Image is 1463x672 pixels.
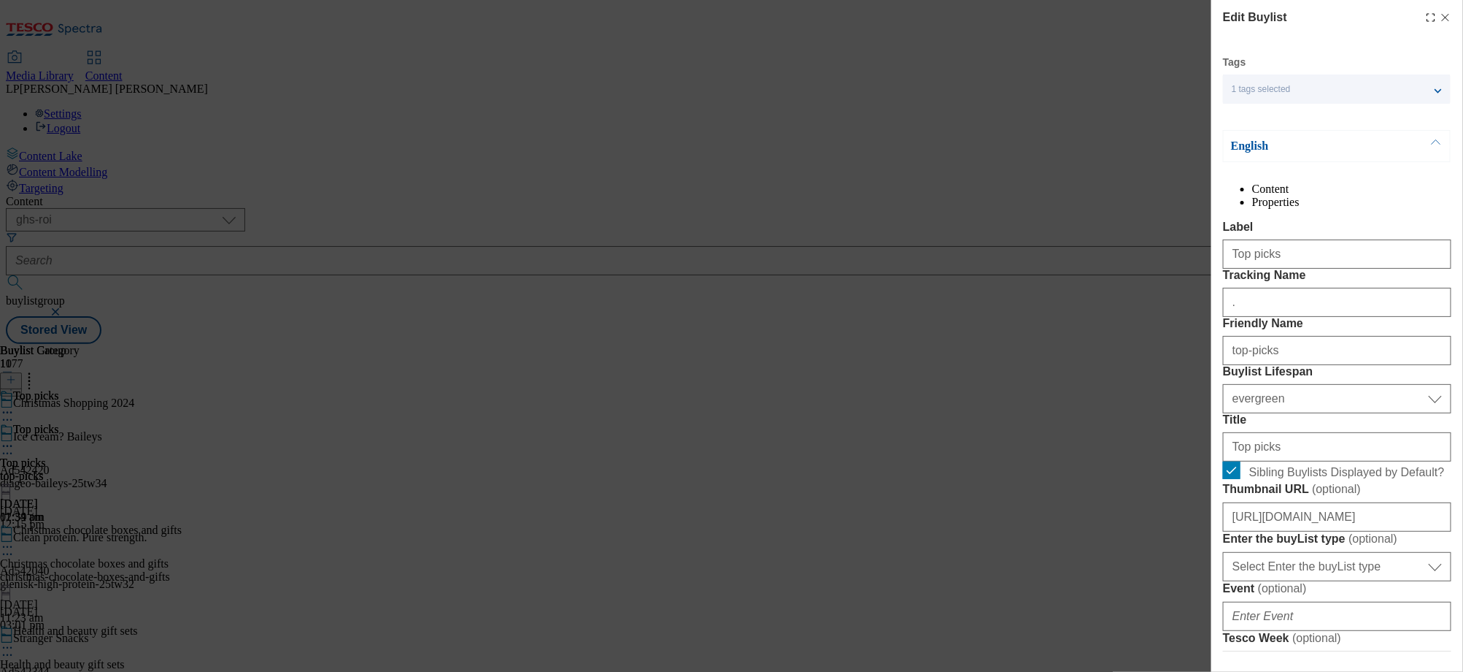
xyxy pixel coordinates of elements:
span: ( optional ) [1292,632,1341,644]
label: Tags [1223,58,1246,66]
span: 1 tags selected [1232,84,1291,95]
input: Enter Friendly Name [1223,336,1451,365]
input: Enter Event [1223,602,1451,631]
label: Event [1223,581,1451,596]
label: Friendly Name [1223,317,1451,330]
input: Enter Tracking Name [1223,288,1451,317]
li: Properties [1252,196,1451,209]
label: Title [1223,413,1451,427]
button: 1 tags selected [1223,75,1451,104]
label: Tracking Name [1223,269,1451,282]
span: ( optional ) [1348,532,1397,545]
label: Buylist Lifespan [1223,365,1451,378]
label: Tesco Week [1223,631,1451,646]
span: ( optional ) [1258,582,1307,595]
label: Thumbnail URL [1223,482,1451,497]
span: ( optional ) [1312,483,1361,495]
input: Enter Title [1223,432,1451,462]
p: English [1231,139,1384,153]
span: Sibling Buylists Displayed by Default? [1249,466,1445,479]
input: Enter Thumbnail URL [1223,503,1451,532]
input: Enter Label [1223,240,1451,269]
h4: Edit Buylist [1223,9,1287,26]
label: Enter the buyList type [1223,532,1451,546]
label: Label [1223,221,1451,234]
li: Content [1252,183,1451,196]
